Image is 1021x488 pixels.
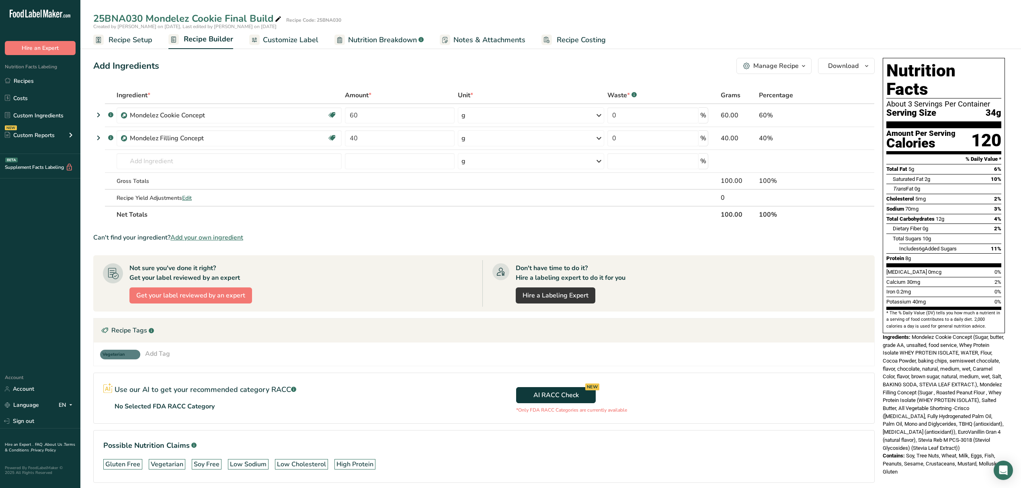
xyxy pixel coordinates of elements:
span: Potassium [886,299,911,305]
span: AI RACC Check [533,390,579,400]
span: Unit [458,90,473,100]
span: 6g [919,246,925,252]
span: Sodium [886,206,904,212]
span: Contains: [883,453,905,459]
span: Nutrition Breakdown [348,35,417,45]
p: No Selected FDA RACC Category [115,402,215,411]
span: Created by [PERSON_NAME] on [DATE], Last edited by [PERSON_NAME] on [DATE] [93,23,277,30]
th: Net Totals [115,206,719,223]
span: Total Fat [886,166,907,172]
div: NEW [585,383,599,390]
th: 100% [757,206,833,223]
img: Sub Recipe [121,113,127,119]
div: 40.00 [721,133,756,143]
input: Add Ingredient [117,153,342,169]
span: 2% [994,279,1001,285]
span: Total Sugars [893,236,921,242]
span: 30mg [907,279,920,285]
span: Ingredient [117,90,150,100]
span: 2g [925,176,930,182]
div: Mondelez Filling Concept [130,133,230,143]
span: 10g [923,236,931,242]
span: 0g [914,186,920,192]
span: 10% [991,176,1001,182]
div: Add Tag [145,349,170,359]
a: Recipe Builder [168,30,233,49]
div: 40% [759,133,832,143]
div: EN [59,400,76,410]
span: Customize Label [263,35,318,45]
div: g [461,111,465,120]
span: 2% [994,196,1001,202]
span: Notes & Attachments [453,35,525,45]
span: Fat [893,186,913,192]
section: % Daily Value * [886,154,1001,164]
div: Vegetarian [151,459,183,469]
div: Amount Per Serving [886,130,955,137]
button: Hire an Expert [5,41,76,55]
span: 12g [936,216,944,222]
span: 0% [994,299,1001,305]
a: Recipe Setup [93,31,152,49]
p: *Only FDA RACC Categories are currently available [516,406,627,414]
a: Hire a Labeling Expert [516,287,595,303]
span: Includes Added Sugars [899,246,957,252]
div: Mondelez Cookie Concept [130,111,230,120]
span: 6% [994,166,1001,172]
button: AI RACC Check NEW [516,387,596,403]
a: About Us . [45,442,64,447]
span: Percentage [759,90,793,100]
div: Can't find your ingredient? [93,233,875,242]
div: Recipe Code: 25BNA030 [286,16,341,24]
section: * The % Daily Value (DV) tells you how much a nutrient in a serving of food contributes to a dail... [886,310,1001,330]
div: Recipe Tags [94,318,874,342]
div: Calories [886,137,955,149]
div: Waste [607,90,637,100]
p: Use our AI to get your recommended category RACC [115,384,296,395]
span: Protein [886,255,904,261]
span: 5g [908,166,914,172]
span: Serving Size [886,108,936,118]
span: Soy, Tree Nuts, Wheat, Milk, Eggs, Fish, Peanuts, Sesame, Crustaceans, Mustard, Mollusks, Gluten [883,453,1001,474]
a: FAQ . [35,442,45,447]
h1: Possible Nutrition Claims [103,440,865,451]
div: Gross Totals [117,177,342,185]
div: Powered By FoodLabelMaker © 2025 All Rights Reserved [5,465,76,475]
img: Sub Recipe [121,135,127,141]
div: 100% [759,176,832,186]
div: BETA [5,158,18,162]
span: 2% [994,226,1001,232]
a: Hire an Expert . [5,442,33,447]
div: 60.00 [721,111,756,120]
span: Edit [182,194,192,202]
div: Low Sodium [230,459,267,469]
a: Nutrition Breakdown [334,31,424,49]
span: Total Carbohydrates [886,216,935,222]
span: 34g [986,108,1001,118]
span: 4% [994,216,1001,222]
span: Mondelez Cookie Concept (Sugar, butter, grade AA, unsalted, food service, Whey Protein Isolate WH... [883,334,1004,451]
button: Download [818,58,875,74]
span: 0g [923,226,928,232]
div: Soy Free [194,459,219,469]
span: [MEDICAL_DATA] [886,269,927,275]
span: 70mg [905,206,918,212]
span: Iron [886,289,895,295]
span: 0mcg [928,269,941,275]
div: 100.00 [721,176,756,186]
span: Grams [721,90,740,100]
div: NEW [5,125,17,130]
a: Privacy Policy [31,447,56,453]
div: High Protein [336,459,373,469]
div: g [461,156,465,166]
button: Manage Recipe [736,58,812,74]
span: Add your own ingredient [170,233,243,242]
span: Saturated Fat [893,176,923,182]
span: Calcium [886,279,906,285]
span: 3% [994,206,1001,212]
span: 0% [994,289,1001,295]
div: Low Cholesterol [277,459,326,469]
th: 100.00 [719,206,757,223]
button: Get your label reviewed by an expert [129,287,252,303]
div: 60% [759,111,832,120]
